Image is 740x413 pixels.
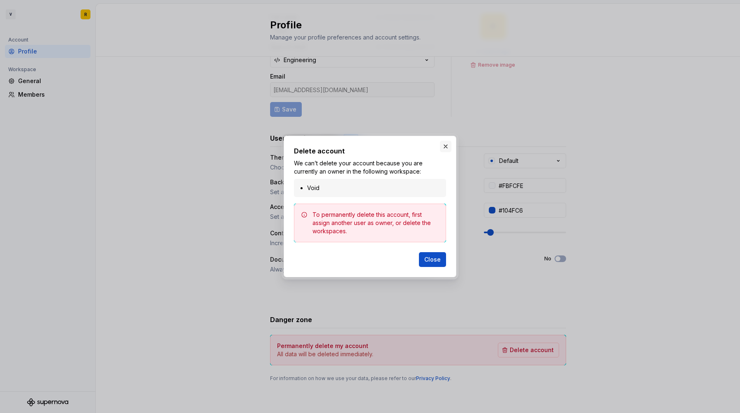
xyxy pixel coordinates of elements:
[307,184,441,192] li: Void
[424,255,441,264] span: Close
[294,146,446,156] h2: Delete account
[312,211,439,235] div: To permanently delete this account, first assign another user as owner, or delete the workspaces.
[294,159,446,197] div: We can’t delete your account because you are currently an owner in the following workspace:
[419,252,446,267] button: Close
